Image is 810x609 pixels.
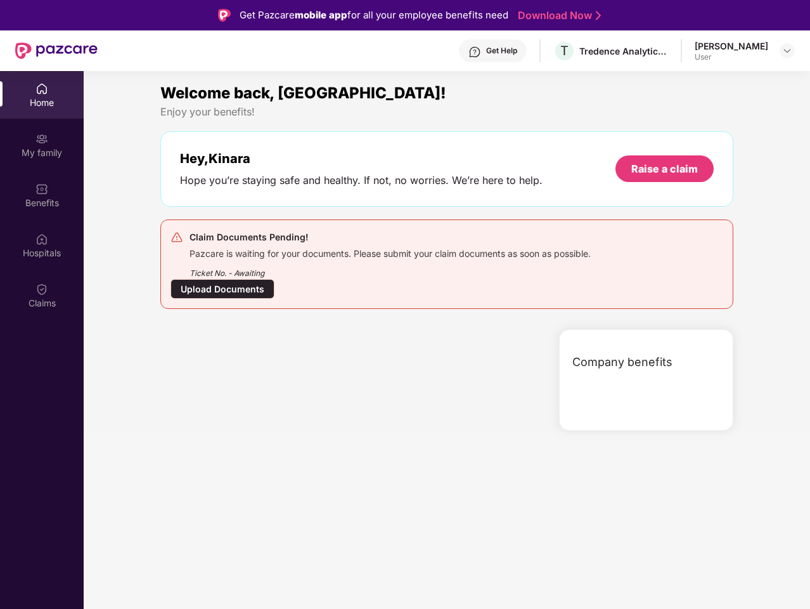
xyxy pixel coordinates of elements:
img: svg+xml;base64,PHN2ZyBpZD0iQ2xhaW0iIHhtbG5zPSJodHRwOi8vd3d3LnczLm9yZy8yMDAwL3N2ZyIgd2lkdGg9IjIwIi... [35,283,48,296]
div: Enjoy your benefits! [160,105,733,119]
img: Logo [218,9,231,22]
div: [PERSON_NAME] [695,40,768,52]
div: Hey, Kinara [180,151,543,166]
div: Get Help [486,46,517,56]
span: Company benefits [572,353,672,371]
img: svg+xml;base64,PHN2ZyBpZD0iSG9tZSIgeG1sbnM9Imh0dHA6Ly93d3cudzMub3JnLzIwMDAvc3ZnIiB3aWR0aD0iMjAiIG... [35,82,48,95]
img: svg+xml;base64,PHN2ZyB3aWR0aD0iMjAiIGhlaWdodD0iMjAiIHZpZXdCb3g9IjAgMCAyMCAyMCIgZmlsbD0ibm9uZSIgeG... [35,133,48,145]
img: svg+xml;base64,PHN2ZyBpZD0iSG9zcGl0YWxzIiB4bWxucz0iaHR0cDovL3d3dy53My5vcmcvMjAwMC9zdmciIHdpZHRoPS... [35,233,48,246]
div: User [695,52,768,62]
img: svg+xml;base64,PHN2ZyBpZD0iRHJvcGRvd24tMzJ4MzIiIHhtbG5zPSJodHRwOi8vd3d3LnczLm9yZy8yMDAwL3N2ZyIgd2... [782,46,792,56]
img: svg+xml;base64,PHN2ZyBpZD0iQmVuZWZpdHMiIHhtbG5zPSJodHRwOi8vd3d3LnczLm9yZy8yMDAwL3N2ZyIgd2lkdGg9Ij... [35,183,48,195]
strong: mobile app [295,9,347,21]
div: Get Pazcare for all your employee benefits need [240,8,508,23]
div: Tredence Analytics Solutions Private Limited [579,45,668,57]
img: New Pazcare Logo [15,43,98,59]
span: Welcome back, [GEOGRAPHIC_DATA]! [160,84,446,102]
img: svg+xml;base64,PHN2ZyB4bWxucz0iaHR0cDovL3d3dy53My5vcmcvMjAwMC9zdmciIHdpZHRoPSIyNCIgaGVpZ2h0PSIyNC... [170,231,183,244]
div: Pazcare is waiting for your documents. Please submit your claim documents as soon as possible. [190,245,591,259]
img: svg+xml;base64,PHN2ZyBpZD0iSGVscC0zMngzMiIgeG1sbnM9Imh0dHA6Ly93d3cudzMub3JnLzIwMDAvc3ZnIiB3aWR0aD... [468,46,481,58]
div: Ticket No. - Awaiting [190,259,591,279]
span: T [560,43,569,58]
div: Raise a claim [631,162,698,176]
div: Upload Documents [170,279,274,299]
img: Stroke [596,9,601,22]
div: Claim Documents Pending! [190,230,591,245]
div: Hope you’re staying safe and healthy. If not, no worries. We’re here to help. [180,174,543,187]
a: Download Now [518,9,597,22]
